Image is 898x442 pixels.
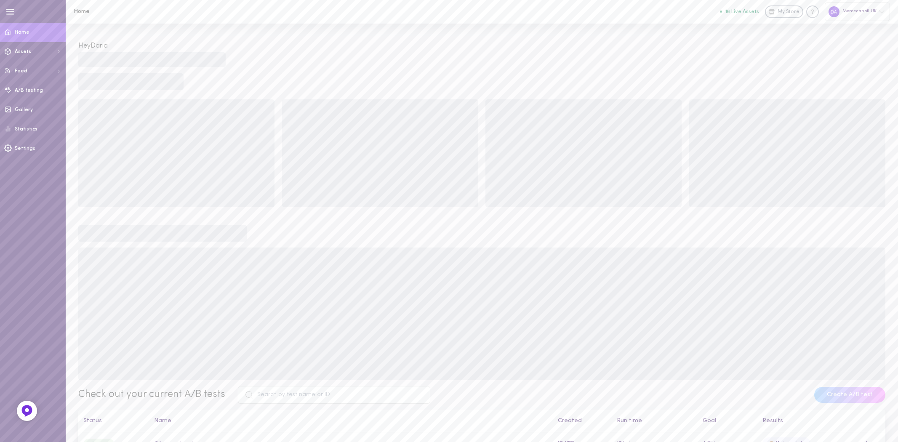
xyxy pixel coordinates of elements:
[720,9,765,15] a: 16 Live Assets
[757,410,859,433] th: Results
[15,146,35,151] span: Settings
[78,410,149,433] th: Status
[806,5,819,18] div: Knowledge center
[15,49,31,54] span: Assets
[15,107,33,112] span: Gallery
[698,410,757,433] th: Goal
[21,405,33,417] img: Feedback Button
[15,88,43,93] span: A/B testing
[78,43,108,49] span: Hey Daria
[15,127,37,132] span: Statistics
[765,5,803,18] a: My Store
[778,8,799,16] span: My Store
[814,391,885,398] a: Create A/B test
[15,69,27,74] span: Feed
[553,410,612,433] th: Created
[78,389,225,399] span: Check out your current A/B tests
[720,9,759,14] button: 16 Live Assets
[238,386,430,404] input: Search by test name or ID
[612,410,698,433] th: Run time
[825,3,890,21] div: Moroccanoil UK
[74,8,213,15] h1: Home
[15,30,29,35] span: Home
[814,387,885,403] button: Create A/B test
[149,410,553,433] th: Name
